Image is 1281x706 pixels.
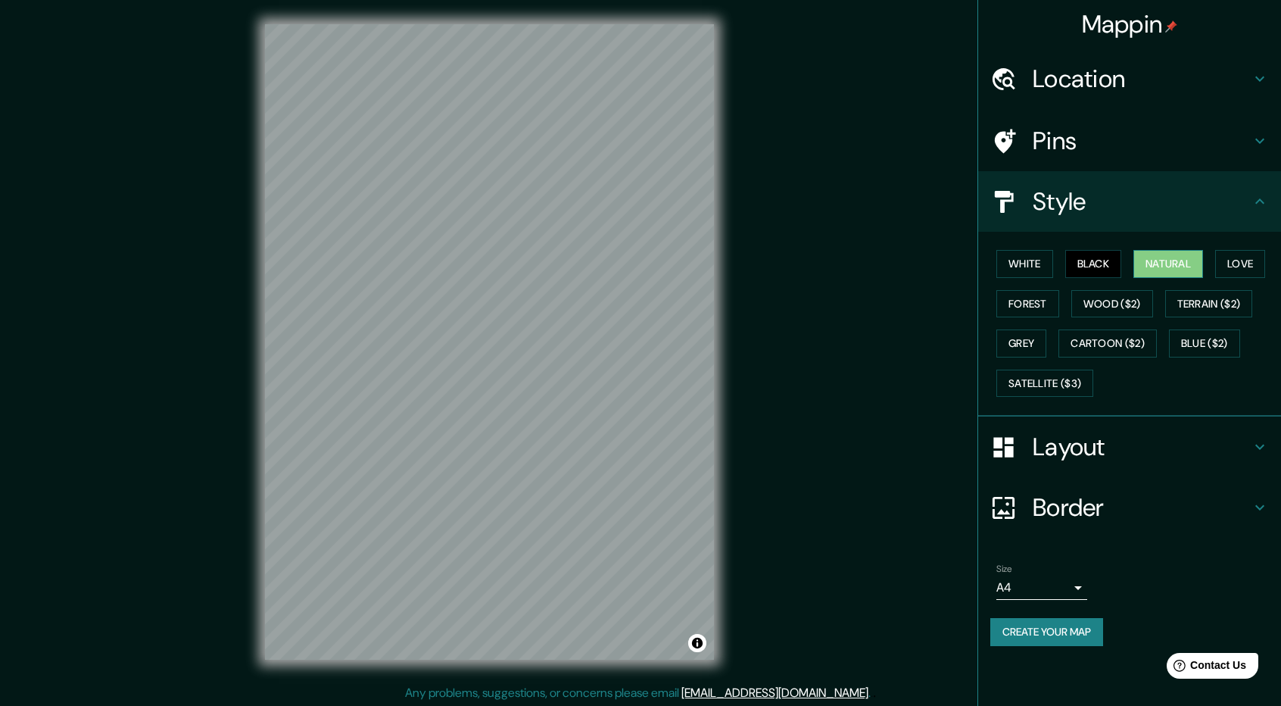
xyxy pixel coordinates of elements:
[1065,250,1122,278] button: Black
[1082,9,1178,39] h4: Mappin
[405,684,871,702] p: Any problems, suggestions, or concerns please email .
[1033,432,1251,462] h4: Layout
[996,330,1046,358] button: Grey
[1165,20,1177,33] img: pin-icon.png
[1165,290,1253,318] button: Terrain ($2)
[978,48,1281,109] div: Location
[1033,64,1251,94] h4: Location
[1033,126,1251,156] h4: Pins
[978,417,1281,477] div: Layout
[996,563,1012,576] label: Size
[1169,330,1240,358] button: Blue ($2)
[978,171,1281,232] div: Style
[681,685,868,701] a: [EMAIL_ADDRESS][DOMAIN_NAME]
[1215,250,1265,278] button: Love
[996,290,1059,318] button: Forest
[1033,492,1251,523] h4: Border
[978,477,1281,538] div: Border
[873,684,876,702] div: .
[996,370,1093,398] button: Satellite ($3)
[990,618,1103,646] button: Create your map
[978,111,1281,171] div: Pins
[1146,647,1264,689] iframe: Help widget launcher
[1058,330,1157,358] button: Cartoon ($2)
[871,684,873,702] div: .
[1033,186,1251,217] h4: Style
[996,576,1087,600] div: A4
[265,24,714,660] canvas: Map
[688,634,706,652] button: Toggle attribution
[1133,250,1203,278] button: Natural
[1071,290,1153,318] button: Wood ($2)
[996,250,1053,278] button: White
